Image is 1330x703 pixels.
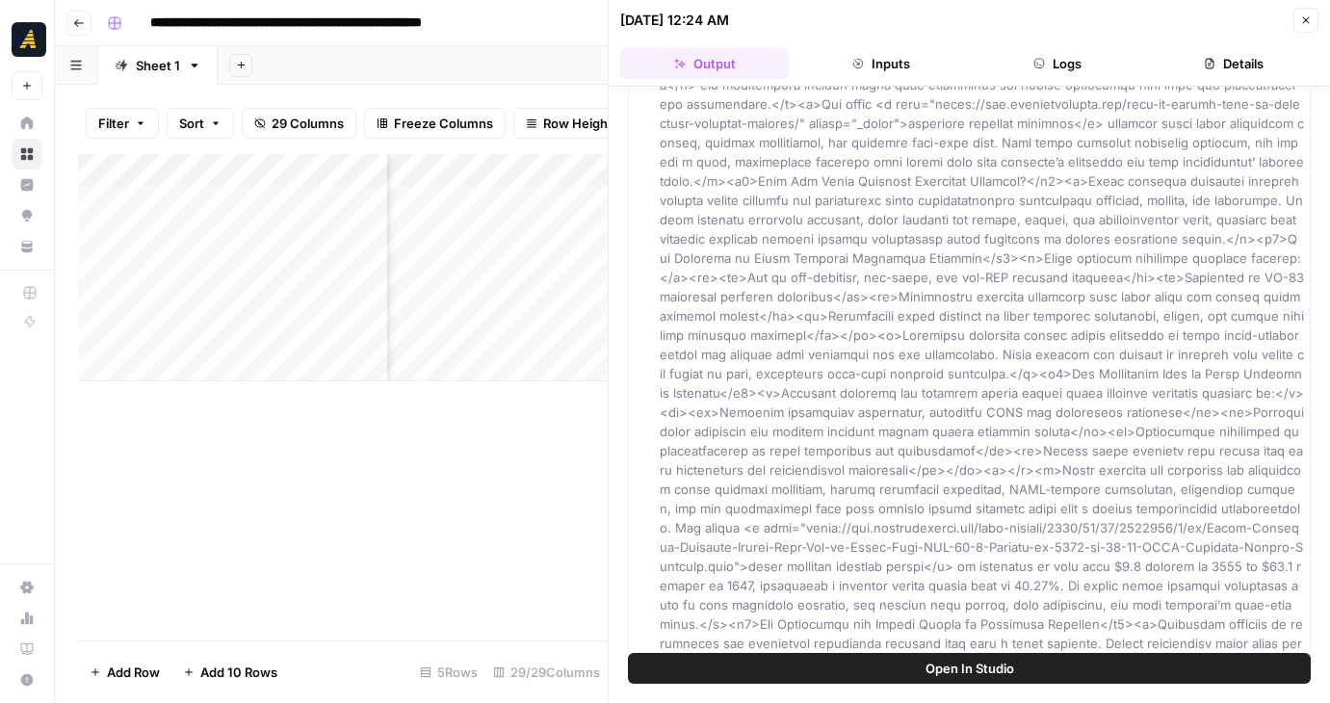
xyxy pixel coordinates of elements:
[136,56,180,75] div: Sheet 1
[107,663,160,682] span: Add Row
[86,108,159,139] button: Filter
[412,657,485,688] div: 5 Rows
[12,15,42,64] button: Workspace: Marketers in Demand
[12,22,46,57] img: Marketers in Demand Logo
[12,634,42,664] a: Learning Hub
[179,114,204,133] span: Sort
[98,114,129,133] span: Filter
[12,200,42,231] a: Opportunities
[513,108,625,139] button: Row Height
[620,48,789,79] button: Output
[974,48,1142,79] button: Logs
[12,139,42,169] a: Browse
[272,114,344,133] span: 29 Columns
[78,657,171,688] button: Add Row
[485,657,608,688] div: 29/29 Columns
[394,114,493,133] span: Freeze Columns
[167,108,234,139] button: Sort
[926,659,1014,678] span: Open In Studio
[12,572,42,603] a: Settings
[12,664,42,695] button: Help + Support
[364,108,506,139] button: Freeze Columns
[98,46,218,85] a: Sheet 1
[620,11,729,30] div: [DATE] 12:24 AM
[200,663,277,682] span: Add 10 Rows
[543,114,613,133] span: Row Height
[796,48,965,79] button: Inputs
[171,657,289,688] button: Add 10 Rows
[12,169,42,200] a: Insights
[1150,48,1318,79] button: Details
[12,231,42,262] a: Your Data
[12,108,42,139] a: Home
[628,653,1311,684] button: Open In Studio
[242,108,356,139] button: 29 Columns
[12,603,42,634] a: Usage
